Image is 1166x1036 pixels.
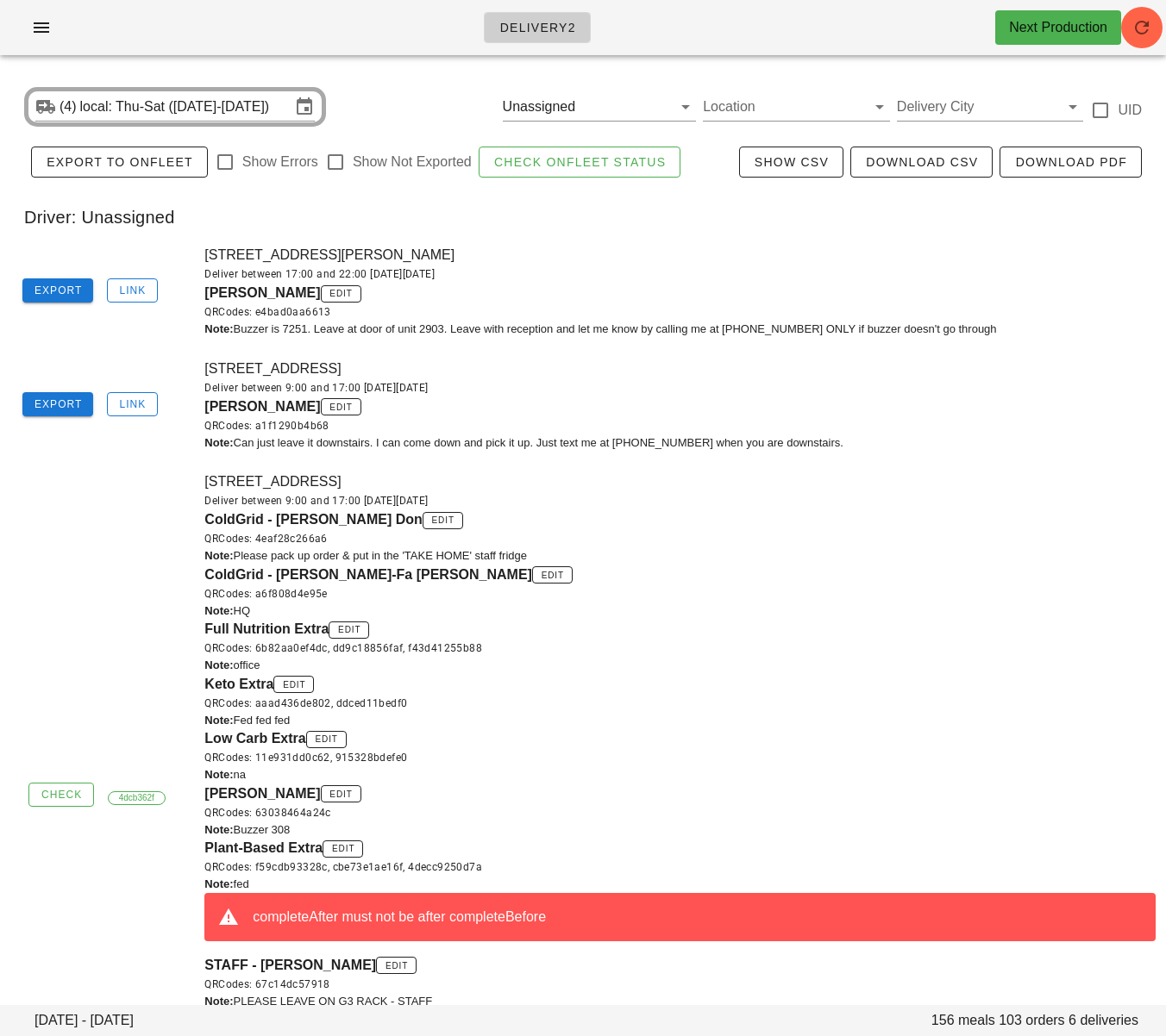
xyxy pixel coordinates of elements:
span: 4dcb362f [119,792,154,804]
span: Plant-Based Extra [204,840,323,855]
b: Note: [204,549,233,562]
span: Delivery2 [498,21,575,34]
div: Please pack up order & put in the 'TAKE HOME' staff fridge [204,547,1156,565]
button: Show CSV [739,147,843,178]
span: Download PDF [1014,155,1127,169]
a: Delivery2 [484,12,590,43]
span: [PERSON_NAME] [204,285,320,300]
b: Note: [204,714,233,727]
div: Fed fed fed [204,712,1156,729]
span: Export [34,398,83,410]
button: Export to Onfleet [31,147,208,178]
button: Export [22,278,93,303]
div: Location [703,93,890,121]
span: edit [329,289,352,298]
b: Note: [204,877,233,890]
button: Check [28,783,93,807]
a: edit [321,398,361,415]
div: QRCodes: a6f808d4e95e [204,585,1156,602]
div: office [204,657,1156,674]
a: edit [321,285,361,303]
span: [PERSON_NAME] [204,786,320,801]
span: Download CSV [865,155,978,169]
span: edit [329,403,352,412]
div: Unassigned [503,99,576,115]
span: ColdGrid - [PERSON_NAME] Don [204,512,422,527]
span: ColdGrid - [PERSON_NAME]-Fa [PERSON_NAME] [204,567,532,582]
span: Export to Onfleet [46,155,193,169]
label: Show Errors [242,153,318,171]
b: Note: [204,768,233,781]
button: Download PDF [1000,147,1142,178]
div: QRCodes: a1f1290b4b68 [204,417,1156,434]
span: Full Nutrition Extra [204,621,329,636]
a: edit [306,731,347,748]
button: Export [22,392,93,416]
div: na [204,766,1156,783]
span: Keto Extra [204,677,273,691]
span: edit [337,625,360,634]
div: QRCodes: e4bad0aa6613 [204,303,1156,321]
span: Export [34,284,83,296]
div: HQ [204,602,1156,620]
div: fed [204,876,1156,893]
span: Check Onfleet Status [493,155,667,169]
div: PLEASE LEAVE ON G3 RACK - STAFF [204,993,1156,1010]
span: Check [41,789,82,801]
div: [STREET_ADDRESS][PERSON_NAME] [194,234,1166,348]
b: Note: [204,658,233,671]
div: Deliver between 9:00 and 17:00 [DATE][DATE] [204,379,1156,396]
a: edit [321,785,361,802]
span: edit [541,571,564,580]
div: QRCodes: f59cdb93328c, cbe73e1ae16f, 4decc9250d7a [204,858,1156,876]
button: Link [107,278,158,303]
b: Note: [204,995,233,1008]
div: (4) [60,98,80,115]
div: Driver: Unassigned [10,190,1156,245]
span: edit [315,734,338,744]
b: Note: [204,436,233,449]
b: Note: [204,604,233,617]
label: Show Not Exported [353,153,472,171]
span: edit [329,789,352,799]
div: Can just leave it downstairs. I can come down and pick it up. Just text me at [PHONE_NUMBER] when... [204,434,1156,452]
div: QRCodes: 67c14dc57918 [204,976,1156,993]
div: completeAfter must not be after completeBefore [253,907,1142,927]
a: edit [423,512,463,529]
span: edit [431,515,454,525]
span: Show CSV [754,155,829,169]
div: Deliver between 17:00 and 22:00 [DATE][DATE] [204,265,1156,283]
a: edit [376,957,417,974]
span: edit [331,844,354,853]
span: Link [118,398,146,410]
div: Buzzer is 7251. Leave at door of unit 2903. Leave with reception and let me know by calling me at... [204,321,1156,338]
b: Note: [204,823,233,836]
a: edit [273,676,314,693]
span: [PERSON_NAME] [204,399,320,414]
div: Next Production [1009,17,1107,38]
a: edit [323,840,363,858]
div: Delivery City [897,93,1084,121]
div: Unassigned [503,93,697,121]
b: Note: [204,322,233,335]
div: QRCodes: 11e931dd0c62, 915328bdefe0 [204,749,1156,766]
label: UID [1118,102,1142,119]
span: STAFF - [PERSON_NAME] [204,958,376,972]
span: edit [282,680,305,690]
div: QRCodes: 63038464a24c [204,804,1156,821]
div: Deliver between 9:00 and 17:00 [DATE][DATE] [204,492,1156,509]
button: Check Onfleet Status [479,147,681,178]
div: QRCodes: aaad436de802, ddced11bedf0 [204,695,1156,712]
div: [STREET_ADDRESS] [194,348,1166,462]
span: Low Carb Extra [204,731,305,746]
div: QRCodes: 6b82aa0ef4dc, dd9c18856faf, f43d41255b88 [204,640,1156,657]
button: Link [107,392,158,416]
span: edit [385,961,408,970]
button: Download CSV [850,147,993,178]
div: Buzzer 308 [204,821,1156,839]
span: Link [118,284,146,296]
a: edit [329,621,369,639]
a: edit [532,566,573,584]
div: QRCodes: 4eaf28c266a6 [204,530,1156,547]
